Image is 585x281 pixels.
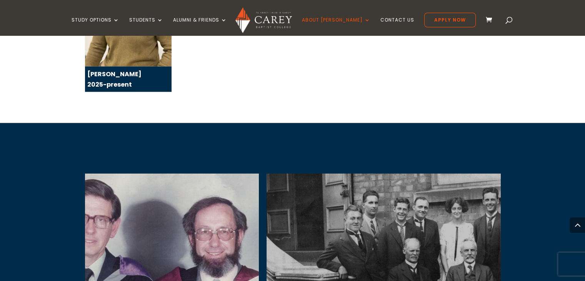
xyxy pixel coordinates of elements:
[72,17,119,35] a: Study Options
[302,17,370,35] a: About [PERSON_NAME]
[424,13,476,27] a: Apply Now
[173,17,227,35] a: Alumni & Friends
[129,17,163,35] a: Students
[87,70,142,89] strong: [PERSON_NAME] 2025-present
[235,7,292,33] img: Carey Baptist College
[380,17,414,35] a: Contact Us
